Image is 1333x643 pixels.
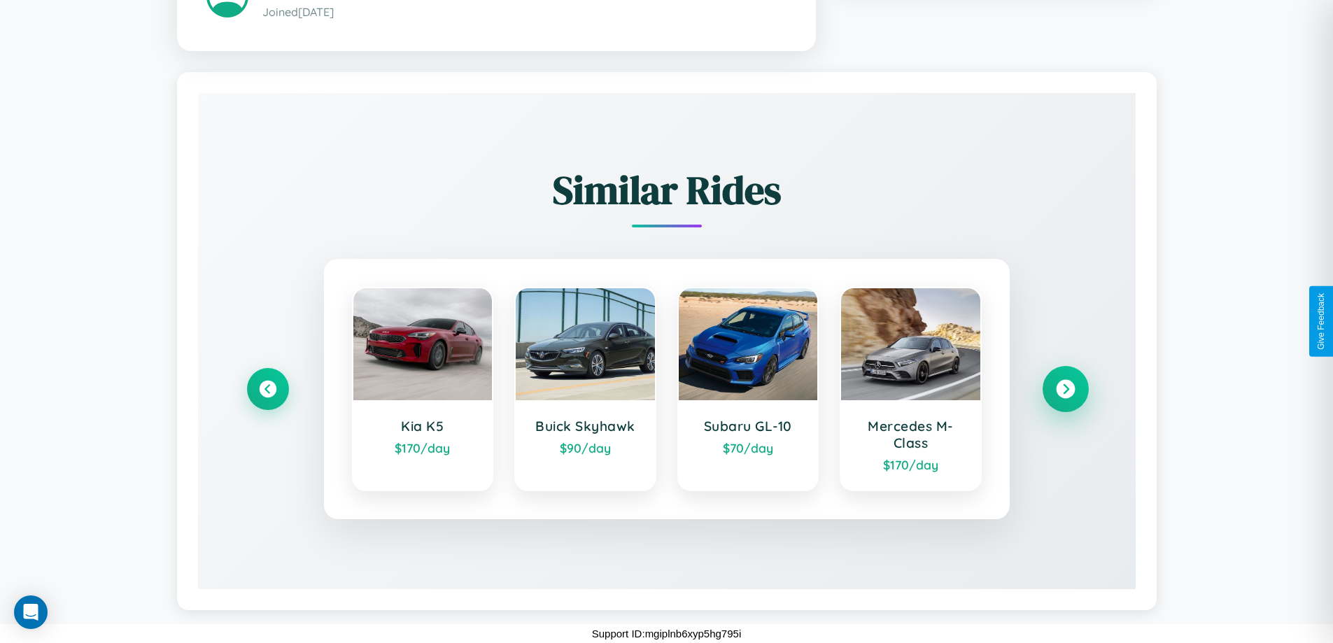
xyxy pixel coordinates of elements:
h3: Subaru GL-10 [693,418,804,434]
div: Open Intercom Messenger [14,595,48,629]
div: $ 70 /day [693,440,804,455]
h3: Kia K5 [367,418,479,434]
h2: Similar Rides [247,163,1087,217]
div: $ 170 /day [367,440,479,455]
a: Kia K5$170/day [352,287,494,491]
div: Give Feedback [1316,293,1326,350]
h3: Mercedes M-Class [855,418,966,451]
p: Joined [DATE] [262,2,787,22]
a: Subaru GL-10$70/day [677,287,819,491]
h3: Buick Skyhawk [530,418,641,434]
p: Support ID: mgiplnb6xyp5hg795i [592,624,741,643]
div: $ 90 /day [530,440,641,455]
a: Mercedes M-Class$170/day [840,287,982,491]
div: $ 170 /day [855,457,966,472]
a: Buick Skyhawk$90/day [514,287,656,491]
